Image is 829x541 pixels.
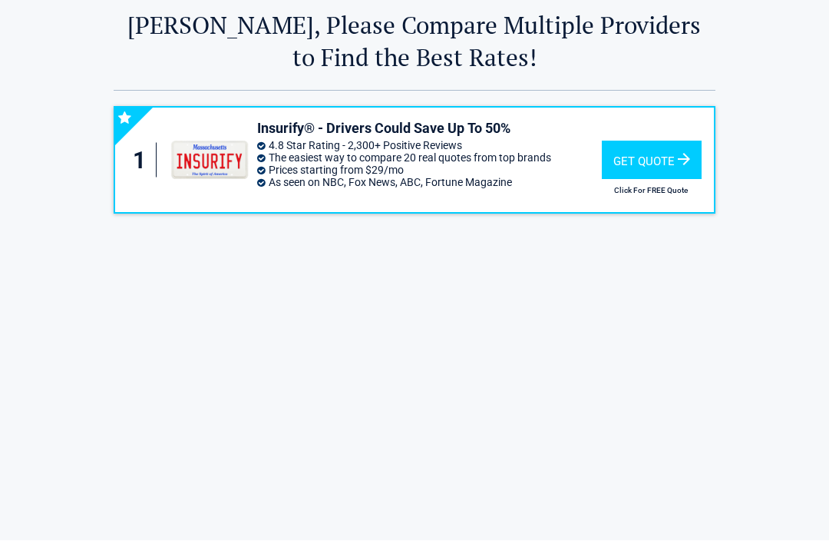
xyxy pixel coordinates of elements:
[170,141,249,180] img: insurify's logo
[130,144,157,178] div: 1
[114,9,715,74] h2: [PERSON_NAME], Please Compare Multiple Providers to Find the Best Rates!
[602,141,702,180] div: Get Quote
[257,152,602,164] li: The easiest way to compare 20 real quotes from top brands
[257,177,602,189] li: As seen on NBC, Fox News, ABC, Fortune Magazine
[602,187,700,195] h2: Click For FREE Quote
[257,120,602,138] h3: Insurify® - Drivers Could Save Up To 50%
[257,140,602,152] li: 4.8 Star Rating - 2,300+ Positive Reviews
[257,164,602,177] li: Prices starting from $29/mo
